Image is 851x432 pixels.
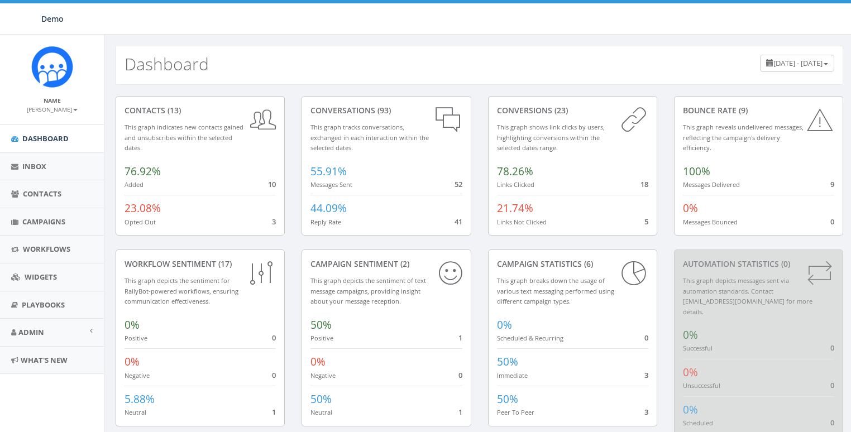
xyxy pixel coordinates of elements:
[552,105,568,116] span: (23)
[455,179,462,189] span: 52
[310,258,462,270] div: Campaign Sentiment
[272,217,276,227] span: 3
[497,180,534,189] small: Links Clicked
[455,217,462,227] span: 41
[41,13,64,24] span: Demo
[21,355,68,365] span: What's New
[683,105,834,116] div: Bounce Rate
[497,392,518,406] span: 50%
[22,161,46,171] span: Inbox
[125,180,144,189] small: Added
[268,179,276,189] span: 10
[272,333,276,343] span: 0
[683,258,834,270] div: Automation Statistics
[310,218,341,226] small: Reply Rate
[310,371,336,380] small: Negative
[375,105,391,116] span: (93)
[27,104,78,114] a: [PERSON_NAME]
[830,380,834,390] span: 0
[644,370,648,380] span: 3
[683,419,713,427] small: Scheduled
[310,164,347,179] span: 55.91%
[830,179,834,189] span: 9
[125,164,161,179] span: 76.92%
[497,105,648,116] div: conversions
[683,365,698,380] span: 0%
[497,164,533,179] span: 78.26%
[683,218,738,226] small: Messages Bounced
[44,97,61,104] small: Name
[125,218,156,226] small: Opted Out
[458,333,462,343] span: 1
[310,408,332,416] small: Neutral
[125,258,276,270] div: Workflow Sentiment
[125,354,140,369] span: 0%
[216,258,232,269] span: (17)
[683,381,720,390] small: Unsuccessful
[22,300,65,310] span: Playbooks
[310,392,332,406] span: 50%
[27,105,78,113] small: [PERSON_NAME]
[23,189,61,199] span: Contacts
[458,407,462,417] span: 1
[125,334,147,342] small: Positive
[125,105,276,116] div: contacts
[272,370,276,380] span: 0
[165,105,181,116] span: (13)
[310,334,333,342] small: Positive
[497,354,518,369] span: 50%
[125,55,209,73] h2: Dashboard
[830,343,834,353] span: 0
[497,123,605,152] small: This graph shows link clicks by users, highlighting conversions within the selected dates range.
[125,201,161,215] span: 23.08%
[773,58,823,68] span: [DATE] - [DATE]
[582,258,593,269] span: (6)
[25,272,57,282] span: Widgets
[125,318,140,332] span: 0%
[683,123,804,152] small: This graph reveals undelivered messages, reflecting the campaign's delivery efficiency.
[272,407,276,417] span: 1
[125,408,146,416] small: Neutral
[497,408,534,416] small: Peer To Peer
[497,201,533,215] span: 21.74%
[737,105,748,116] span: (9)
[497,371,528,380] small: Immediate
[683,328,698,342] span: 0%
[22,133,69,143] span: Dashboard
[310,123,429,152] small: This graph tracks conversations, exchanged in each interaction within the selected dates.
[779,258,790,269] span: (0)
[398,258,409,269] span: (2)
[683,276,812,316] small: This graph depicts messages sent via automation standards. Contact [EMAIL_ADDRESS][DOMAIN_NAME] f...
[125,276,238,305] small: This graph depicts the sentiment for RallyBot-powered workflows, ensuring communication effective...
[830,217,834,227] span: 0
[683,180,740,189] small: Messages Delivered
[644,217,648,227] span: 5
[31,46,73,88] img: Icon_1.png
[830,417,834,428] span: 0
[23,244,70,254] span: Workflows
[310,201,347,215] span: 44.09%
[644,333,648,343] span: 0
[310,276,426,305] small: This graph depicts the sentiment of text message campaigns, providing insight about your message ...
[683,201,698,215] span: 0%
[497,334,563,342] small: Scheduled & Recurring
[497,276,614,305] small: This graph breaks down the usage of various text messaging performed using different campaign types.
[683,164,710,179] span: 100%
[497,258,648,270] div: Campaign Statistics
[22,217,65,227] span: Campaigns
[644,407,648,417] span: 3
[310,105,462,116] div: conversations
[497,218,547,226] small: Links Not Clicked
[683,402,698,417] span: 0%
[310,318,332,332] span: 50%
[125,371,150,380] small: Negative
[125,392,155,406] span: 5.88%
[125,123,243,152] small: This graph indicates new contacts gained and unsubscribes within the selected dates.
[310,180,352,189] small: Messages Sent
[683,344,713,352] small: Successful
[18,327,44,337] span: Admin
[310,354,326,369] span: 0%
[497,318,512,332] span: 0%
[458,370,462,380] span: 0
[640,179,648,189] span: 18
